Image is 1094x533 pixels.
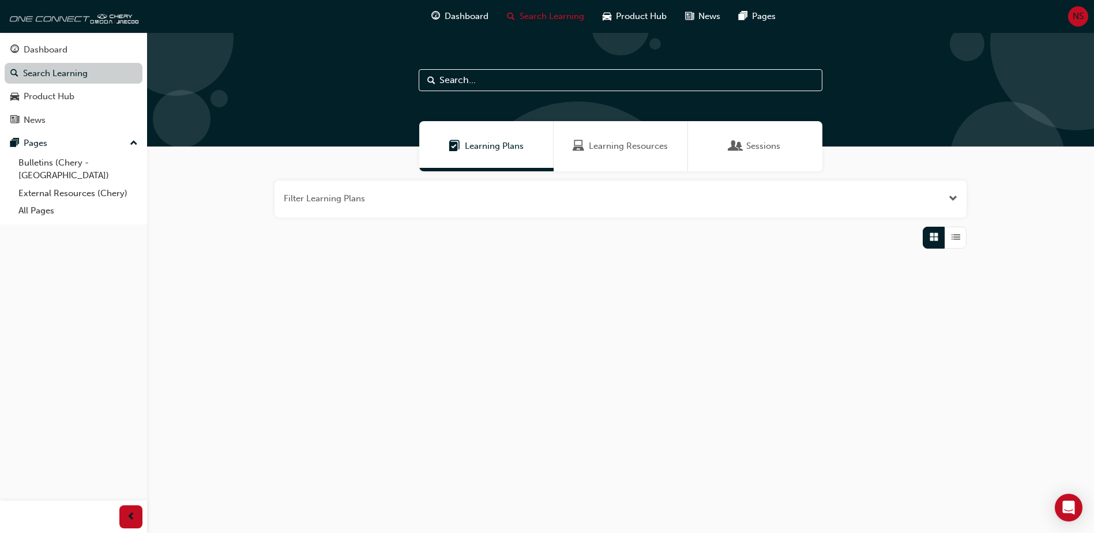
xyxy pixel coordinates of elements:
[5,110,142,131] a: News
[1055,494,1082,521] div: Open Intercom Messenger
[5,86,142,107] a: Product Hub
[5,63,142,84] a: Search Learning
[14,202,142,220] a: All Pages
[752,10,776,23] span: Pages
[24,114,46,127] div: News
[419,121,554,171] a: Learning PlansLearning Plans
[449,140,460,153] span: Learning Plans
[507,9,515,24] span: search-icon
[10,92,19,102] span: car-icon
[10,69,18,79] span: search-icon
[1073,10,1084,23] span: NS
[930,231,938,244] span: Grid
[676,5,730,28] a: news-iconNews
[730,5,785,28] a: pages-iconPages
[427,74,435,87] span: Search
[603,9,611,24] span: car-icon
[10,138,19,149] span: pages-icon
[10,115,19,126] span: news-icon
[465,140,524,153] span: Learning Plans
[730,140,742,153] span: Sessions
[573,140,584,153] span: Learning Resources
[685,9,694,24] span: news-icon
[422,5,498,28] a: guage-iconDashboard
[554,121,688,171] a: Learning ResourcesLearning Resources
[5,133,142,154] button: Pages
[24,137,47,150] div: Pages
[5,39,142,61] a: Dashboard
[24,43,67,57] div: Dashboard
[130,136,138,151] span: up-icon
[520,10,584,23] span: Search Learning
[24,90,74,103] div: Product Hub
[1068,6,1088,27] button: NS
[949,192,957,205] button: Open the filter
[14,185,142,202] a: External Resources (Chery)
[431,9,440,24] span: guage-icon
[127,510,136,524] span: prev-icon
[739,9,747,24] span: pages-icon
[6,5,138,28] img: oneconnect
[688,121,822,171] a: SessionsSessions
[593,5,676,28] a: car-iconProduct Hub
[698,10,720,23] span: News
[14,154,142,185] a: Bulletins (Chery - [GEOGRAPHIC_DATA])
[5,37,142,133] button: DashboardSearch LearningProduct HubNews
[498,5,593,28] a: search-iconSearch Learning
[589,140,668,153] span: Learning Resources
[419,69,822,91] input: Search...
[746,140,780,153] span: Sessions
[10,45,19,55] span: guage-icon
[952,231,960,244] span: List
[445,10,488,23] span: Dashboard
[616,10,667,23] span: Product Hub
